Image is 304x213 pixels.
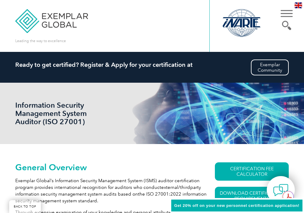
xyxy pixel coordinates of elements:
[295,2,302,8] img: en
[251,60,289,75] a: ExemplarCommunity
[15,38,66,44] p: Leading the way to excellence
[15,177,207,204] p: Exemplar Global’s Information Security Management System (ISMS) auditor certification program pro...
[9,200,41,213] a: BACK TO TOP
[215,187,289,205] a: Download Certification Requirements
[15,101,107,126] h1: Information Security Management System Auditor (ISO 27001)
[15,162,207,172] h2: General Overview
[273,182,288,198] img: contact-chat.png
[215,162,289,181] a: CERTIFICATION FEE CALCULATOR
[15,61,289,68] h2: Ready to get certified? Register & Apply for your certification at
[174,203,299,208] span: Get 20% off on your new personnel certification application!
[161,185,190,190] span: external/third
